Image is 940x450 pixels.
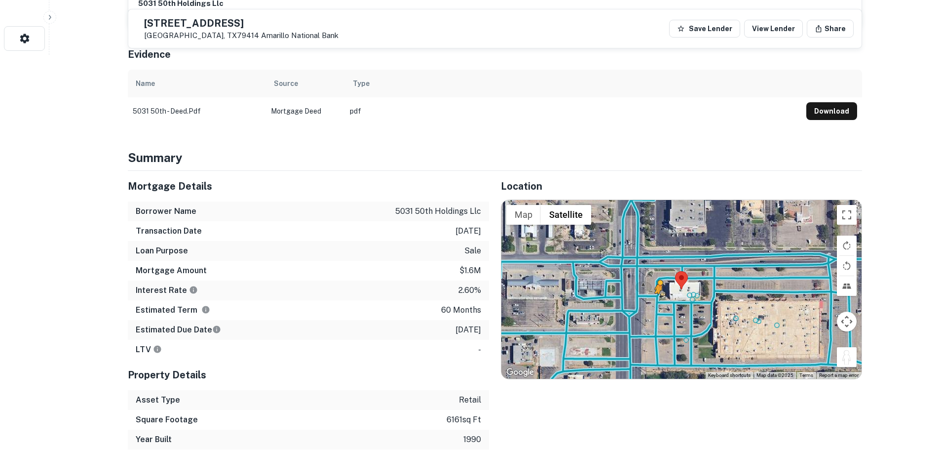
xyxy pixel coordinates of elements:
h6: Transaction Date [136,225,202,237]
p: retail [459,394,481,406]
p: 6161 sq ft [447,414,481,426]
h6: Interest Rate [136,285,198,296]
p: [GEOGRAPHIC_DATA], TX79414 [144,31,338,40]
a: Open this area in Google Maps (opens a new window) [504,366,536,379]
button: Share [807,20,854,38]
p: 1990 [463,434,481,446]
td: 5031 50th - deed.pdf [128,97,266,125]
p: [DATE] [455,225,481,237]
button: Show satellite imagery [541,205,591,225]
a: View Lender [744,20,803,38]
div: Type [353,78,370,89]
button: Drag Pegman onto the map to open Street View [837,347,857,367]
h6: Borrower Name [136,205,196,217]
th: Type [345,70,801,97]
p: 60 months [441,304,481,316]
a: Terms (opens in new tab) [799,372,813,378]
svg: LTVs displayed on the website are for informational purposes only and may be reported incorrectly... [153,345,162,354]
svg: Estimate is based on a standard schedule for this type of loan. [212,325,221,334]
h6: Estimated Term [136,304,210,316]
span: Map data ©2025 [756,372,793,378]
td: pdf [345,97,801,125]
button: Rotate map counterclockwise [837,256,857,276]
button: Show street map [506,205,541,225]
h5: Location [501,179,862,194]
h6: Mortgage Amount [136,265,207,277]
p: - [478,344,481,356]
h6: Loan Purpose [136,245,188,257]
svg: Term is based on a standard schedule for this type of loan. [201,305,210,314]
iframe: Chat Widget [891,371,940,418]
button: Save Lender [669,20,740,38]
button: Tilt map [837,276,857,296]
h5: Mortgage Details [128,179,489,194]
h4: Summary [128,149,862,166]
th: Name [128,70,266,97]
a: Report a map error [819,372,859,378]
button: Map camera controls [837,312,857,331]
p: 2.60% [458,285,481,296]
p: 5031 50th holdings llc [395,205,481,217]
svg: The interest rates displayed on the website are for informational purposes only and may be report... [189,286,198,294]
th: Source [266,70,345,97]
h6: Estimated Due Date [136,324,221,336]
h6: Asset Type [136,394,180,406]
button: Rotate map clockwise [837,236,857,255]
button: Keyboard shortcuts [708,372,751,379]
h6: LTV [136,344,162,356]
h5: [STREET_ADDRESS] [144,18,338,28]
p: [DATE] [455,324,481,336]
div: Name [136,78,155,89]
div: scrollable content [128,70,862,125]
img: Google [504,366,536,379]
td: Mortgage Deed [266,97,345,125]
button: Download [806,102,857,120]
button: Toggle fullscreen view [837,205,857,225]
p: $1.6m [459,265,481,277]
p: sale [464,245,481,257]
h5: Property Details [128,368,489,382]
a: Amarillo National Bank [261,31,338,40]
h6: Square Footage [136,414,198,426]
div: Source [274,78,298,89]
h6: Year Built [136,434,172,446]
h5: Evidence [128,47,171,62]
